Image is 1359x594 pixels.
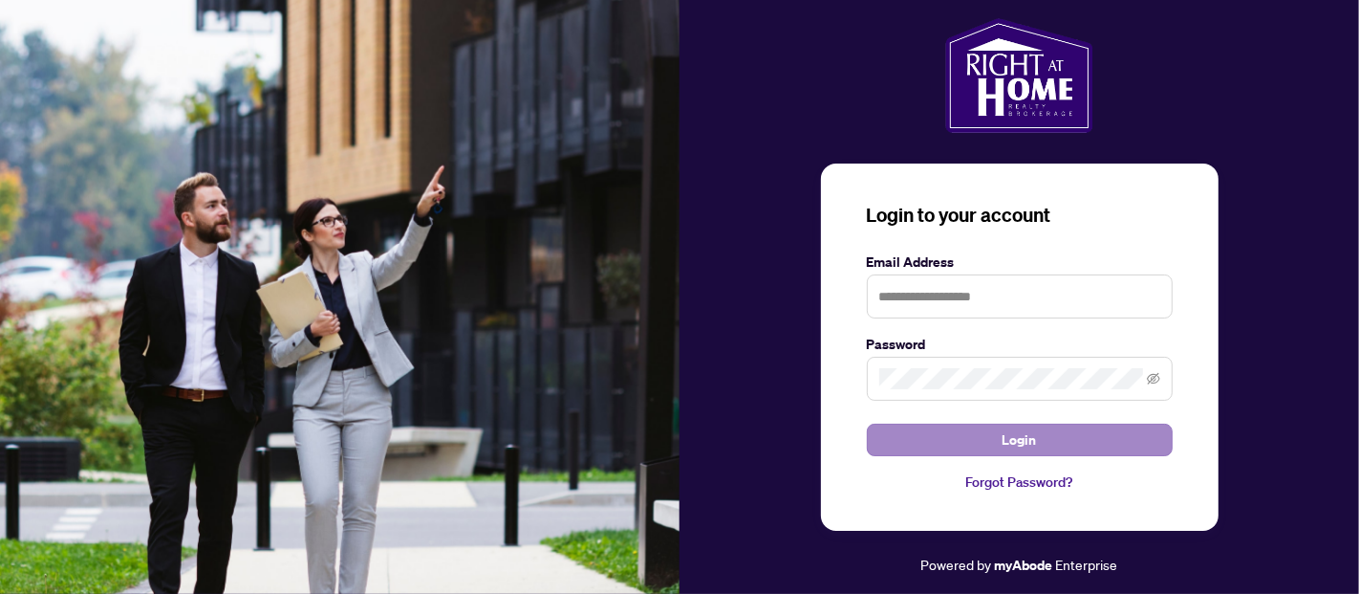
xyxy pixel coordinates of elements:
[867,334,1173,355] label: Password
[867,424,1173,456] button: Login
[995,555,1053,576] a: myAbode
[1003,425,1037,455] span: Login
[921,556,992,573] span: Powered by
[1147,372,1160,385] span: eye-invisible
[1056,556,1118,573] span: Enterprise
[867,252,1173,273] label: Email Address
[945,18,1093,133] img: ma-logo
[867,202,1173,229] h3: Login to your account
[867,472,1173,493] a: Forgot Password?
